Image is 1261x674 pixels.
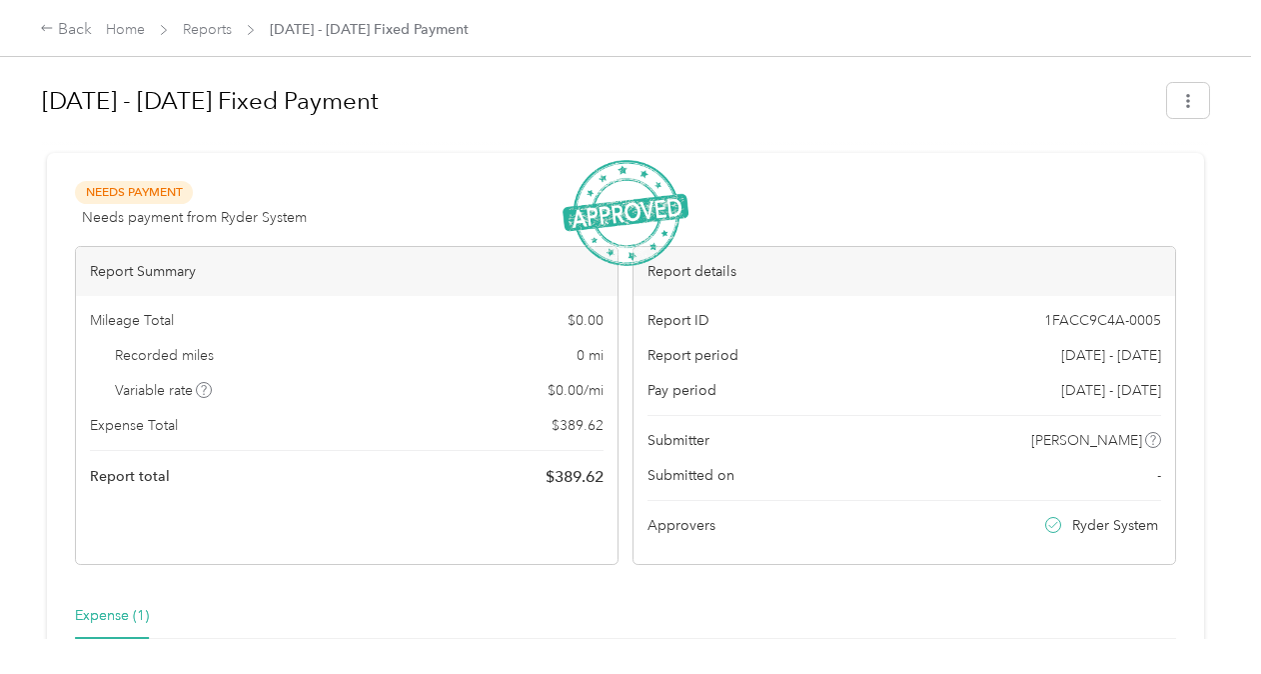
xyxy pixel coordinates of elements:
span: 0 mi [577,345,604,366]
span: Approvers [647,515,715,536]
a: Reports [183,21,232,38]
span: Ryder System [1072,515,1158,536]
span: $ 0.00 [568,310,604,331]
span: Expense Total [90,415,178,436]
div: Back [40,18,92,42]
span: [DATE] - [DATE] [1061,345,1161,366]
span: [DATE] - [DATE] Fixed Payment [270,19,469,40]
a: Home [106,21,145,38]
span: Report period [647,345,738,366]
iframe: Everlance-gr Chat Button Frame [1149,562,1261,674]
span: Pay period [647,380,716,401]
span: - [1157,465,1161,486]
span: [DATE] - [DATE] [1061,380,1161,401]
span: Report ID [647,310,709,331]
img: ApprovedStamp [563,160,688,267]
span: $ 0.00 / mi [548,380,604,401]
div: Report details [633,247,1175,296]
span: $ 389.62 [552,415,604,436]
div: Expense (1) [75,605,149,627]
span: Mileage Total [90,310,174,331]
span: Submitted on [647,465,734,486]
span: [PERSON_NAME] [1031,430,1142,451]
span: Recorded miles [115,345,214,366]
span: $ 389.62 [546,465,604,489]
span: 1FACC9C4A-0005 [1044,310,1161,331]
span: Variable rate [115,380,213,401]
span: Needs Payment [75,181,193,204]
div: Report Summary [76,247,618,296]
span: Report total [90,466,170,487]
h1: Jul 1 - 31, 2025 Fixed Payment [42,77,1153,125]
span: Submitter [647,430,709,451]
span: Needs payment from Ryder System [82,207,307,228]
